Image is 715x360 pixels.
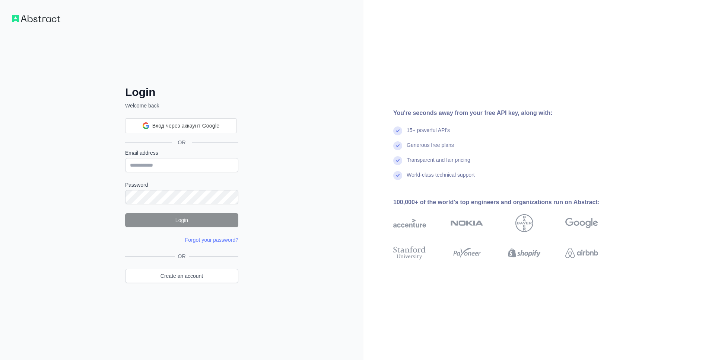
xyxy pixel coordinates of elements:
p: Welcome back [125,102,238,109]
span: Вход через аккаунт Google [152,122,220,130]
img: shopify [508,245,541,261]
img: google [565,214,598,232]
img: bayer [515,214,533,232]
img: stanford university [393,245,426,261]
span: OR [175,253,189,260]
label: Password [125,181,238,189]
img: check mark [393,156,402,165]
button: Login [125,213,238,227]
img: accenture [393,214,426,232]
img: payoneer [451,245,483,261]
h2: Login [125,86,238,99]
div: 15+ powerful API's [407,126,450,141]
div: 100,000+ of the world's top engineers and organizations run on Abstract: [393,198,622,207]
div: Transparent and fair pricing [407,156,470,171]
div: World-class technical support [407,171,475,186]
img: check mark [393,141,402,150]
div: You're seconds away from your free API key, along with: [393,109,622,118]
a: Create an account [125,269,238,283]
img: airbnb [565,245,598,261]
span: OR [172,139,192,146]
img: nokia [451,214,483,232]
label: Email address [125,149,238,157]
img: check mark [393,126,402,135]
a: Forgot your password? [185,237,238,243]
img: check mark [393,171,402,180]
img: Workflow [12,15,60,22]
div: Generous free plans [407,141,454,156]
div: Вход через аккаунт Google [125,118,237,133]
